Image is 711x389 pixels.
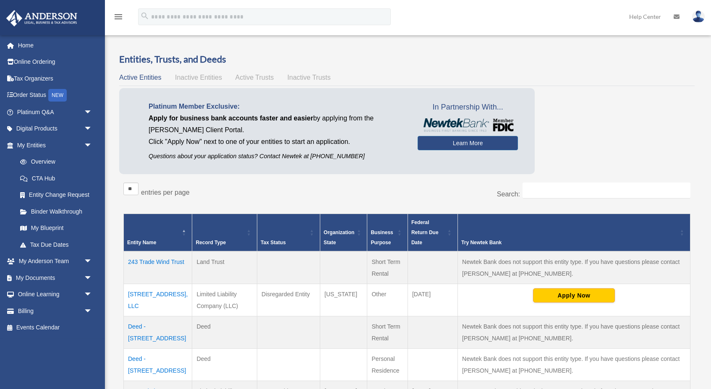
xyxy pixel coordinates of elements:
span: arrow_drop_down [84,286,101,303]
th: Tax Status: Activate to sort [257,214,320,251]
a: Overview [12,154,97,170]
span: arrow_drop_down [84,303,101,320]
span: arrow_drop_down [84,104,101,121]
span: Organization State [324,230,354,245]
a: Order StatusNEW [6,87,105,104]
span: Business Purpose [371,230,393,245]
td: Disregarded Entity [257,284,320,316]
a: Digital Productsarrow_drop_down [6,120,105,137]
h3: Entities, Trusts, and Deeds [119,53,695,66]
th: Entity Name: Activate to invert sorting [124,214,192,251]
label: Search: [497,191,520,198]
span: Inactive Entities [175,74,222,81]
a: Binder Walkthrough [12,203,101,220]
span: Tax Status [261,240,286,245]
p: Platinum Member Exclusive: [149,101,405,112]
td: Short Term Rental [367,251,408,284]
span: Record Type [196,240,226,245]
th: Federal Return Due Date: Activate to sort [408,214,457,251]
span: arrow_drop_down [84,269,101,287]
a: Tax Organizers [6,70,105,87]
a: Online Learningarrow_drop_down [6,286,105,303]
span: arrow_drop_down [84,137,101,154]
a: Tax Due Dates [12,236,101,253]
td: Other [367,284,408,316]
p: Questions about your application status? Contact Newtek at [PHONE_NUMBER] [149,151,405,162]
span: arrow_drop_down [84,120,101,138]
td: Limited Liability Company (LLC) [192,284,257,316]
p: by applying from the [PERSON_NAME] Client Portal. [149,112,405,136]
a: My Anderson Teamarrow_drop_down [6,253,105,270]
td: Newtek Bank does not support this entity type. If you have questions please contact [PERSON_NAME]... [458,316,690,348]
span: In Partnership With... [418,101,518,114]
i: menu [113,12,123,22]
td: [US_STATE] [320,284,367,316]
img: Anderson Advisors Platinum Portal [4,10,80,26]
a: My Entitiesarrow_drop_down [6,137,101,154]
th: Record Type: Activate to sort [192,214,257,251]
a: Home [6,37,105,54]
a: My Blueprint [12,220,101,237]
a: Online Ordering [6,54,105,70]
a: Entity Change Request [12,187,101,204]
td: [DATE] [408,284,457,316]
span: Inactive Trusts [288,74,331,81]
a: My Documentsarrow_drop_down [6,269,105,286]
a: CTA Hub [12,170,101,187]
a: Platinum Q&Aarrow_drop_down [6,104,105,120]
td: [STREET_ADDRESS], LLC [124,284,192,316]
div: Try Newtek Bank [461,238,677,248]
td: Deed - [STREET_ADDRESS] [124,348,192,381]
a: Learn More [418,136,518,150]
span: arrow_drop_down [84,253,101,270]
a: menu [113,15,123,22]
label: entries per page [141,189,190,196]
i: search [140,11,149,21]
p: Click "Apply Now" next to one of your entities to start an application. [149,136,405,148]
span: Entity Name [127,240,156,245]
div: NEW [48,89,67,102]
td: Deed [192,316,257,348]
span: Federal Return Due Date [411,219,439,245]
th: Organization State: Activate to sort [320,214,367,251]
td: Deed - [STREET_ADDRESS] [124,316,192,348]
td: Short Term Rental [367,316,408,348]
th: Try Newtek Bank : Activate to sort [458,214,690,251]
td: Newtek Bank does not support this entity type. If you have questions please contact [PERSON_NAME]... [458,348,690,381]
td: 243 Trade Wind Trust [124,251,192,284]
th: Business Purpose: Activate to sort [367,214,408,251]
span: Apply for business bank accounts faster and easier [149,115,313,122]
td: Newtek Bank does not support this entity type. If you have questions please contact [PERSON_NAME]... [458,251,690,284]
td: Personal Residence [367,348,408,381]
button: Apply Now [533,288,615,303]
span: Active Entities [119,74,161,81]
img: User Pic [692,10,705,23]
span: Active Trusts [235,74,274,81]
td: Deed [192,348,257,381]
img: NewtekBankLogoSM.png [422,118,514,132]
a: Events Calendar [6,319,105,336]
a: Billingarrow_drop_down [6,303,105,319]
td: Land Trust [192,251,257,284]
